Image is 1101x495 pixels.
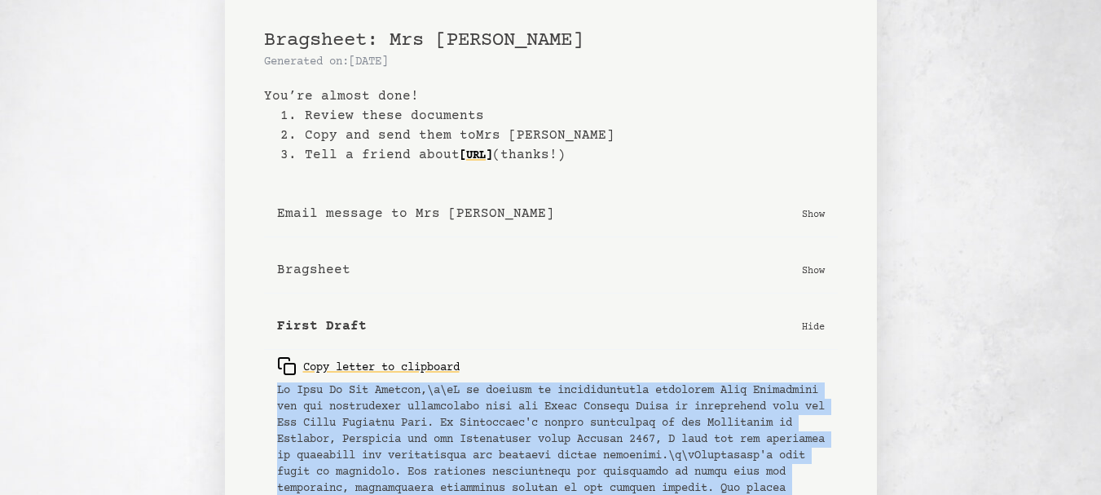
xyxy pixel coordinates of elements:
[264,303,838,350] button: First Draft Hide
[280,106,838,126] li: 1. Review these documents
[277,316,367,336] b: First Draft
[277,356,460,376] div: Copy letter to clipboard
[802,206,825,222] p: Show
[264,191,838,237] button: Email message to Mrs [PERSON_NAME] Show
[277,204,554,223] b: Email message to Mrs [PERSON_NAME]
[277,350,460,382] button: Copy letter to clipboard
[280,126,838,145] li: 2. Copy and send them to Mrs [PERSON_NAME]
[802,318,825,334] p: Hide
[264,29,584,51] span: Bragsheet: Mrs [PERSON_NAME]
[280,145,838,165] li: 3. Tell a friend about (thanks!)
[460,143,492,169] a: [URL]
[264,86,838,106] b: You’re almost done!
[264,54,838,70] p: Generated on: [DATE]
[802,262,825,278] p: Show
[264,247,838,294] button: Bragsheet Show
[277,260,350,280] b: Bragsheet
